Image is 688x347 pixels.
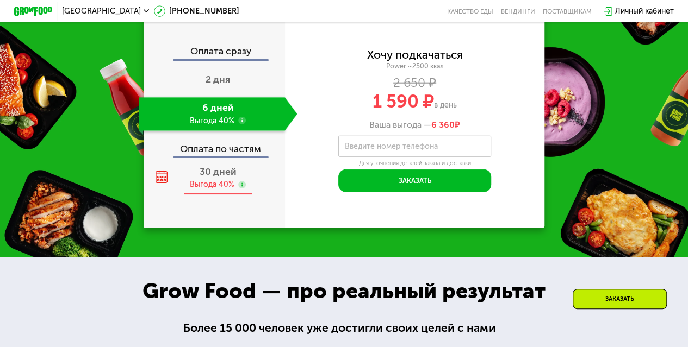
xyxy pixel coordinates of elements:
[200,166,237,178] span: 30 дней
[144,135,284,156] div: Оплата по частям
[367,49,463,60] div: Хочу подкачаться
[190,179,234,190] div: Выгода 40%
[144,47,284,59] div: Оплата сразу
[501,8,535,15] a: Вендинги
[183,319,504,337] div: Более 15 000 человек уже достигли своих целей с нами
[285,62,545,71] div: Power ~2500 ккал
[573,289,667,309] div: Заказать
[285,78,545,88] div: 2 650 ₽
[127,275,561,307] div: Grow Food — про реальный результат
[285,119,545,130] div: Ваша выгода —
[344,144,437,149] label: Введите номер телефона
[373,91,434,112] span: 1 590 ₽
[62,8,141,15] span: [GEOGRAPHIC_DATA]
[154,5,239,17] a: [PHONE_NUMBER]
[431,119,460,130] span: ₽
[338,169,491,192] button: Заказать
[543,8,592,15] div: поставщикам
[615,5,674,17] div: Личный кабинет
[431,119,455,130] span: 6 360
[206,73,230,85] span: 2 дня
[434,100,457,110] span: в день
[447,8,493,15] a: Качество еды
[338,160,491,167] div: Для уточнения деталей заказа и доставки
